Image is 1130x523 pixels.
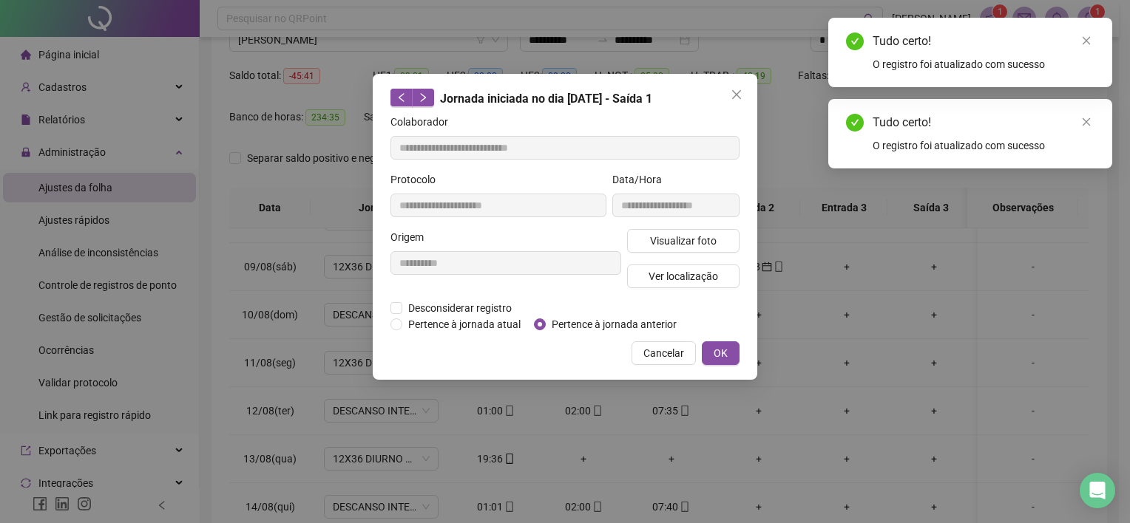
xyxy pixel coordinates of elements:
span: close [731,89,742,100]
span: Pertence à jornada anterior [546,316,683,332]
div: Open Intercom Messenger [1080,473,1115,508]
button: Cancelar [632,341,696,365]
label: Colaborador [390,114,458,130]
span: close [1081,117,1092,127]
button: OK [702,341,740,365]
span: Ver localização [649,268,718,284]
button: Close [725,83,748,106]
span: Desconsiderar registro [402,300,518,316]
div: Jornada iniciada no dia [DATE] - Saída 1 [390,89,740,108]
span: Visualizar foto [650,233,717,249]
span: close [1081,35,1092,46]
div: O registro foi atualizado com sucesso [873,137,1095,154]
span: Pertence à jornada atual [402,316,527,332]
label: Protocolo [390,171,445,188]
a: Close [1078,33,1095,49]
span: Cancelar [643,345,684,361]
a: Close [1078,114,1095,130]
span: OK [714,345,728,361]
span: check-circle [846,114,864,131]
div: O registro foi atualizado com sucesso [873,56,1095,72]
div: Tudo certo! [873,33,1095,50]
label: Origem [390,229,433,245]
button: Visualizar foto [627,229,740,253]
button: Ver localização [627,264,740,288]
div: Tudo certo! [873,114,1095,131]
span: left [396,92,407,103]
label: Data/Hora [612,171,671,188]
button: right [412,89,434,106]
button: left [390,89,413,106]
span: right [418,92,428,103]
span: check-circle [846,33,864,50]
